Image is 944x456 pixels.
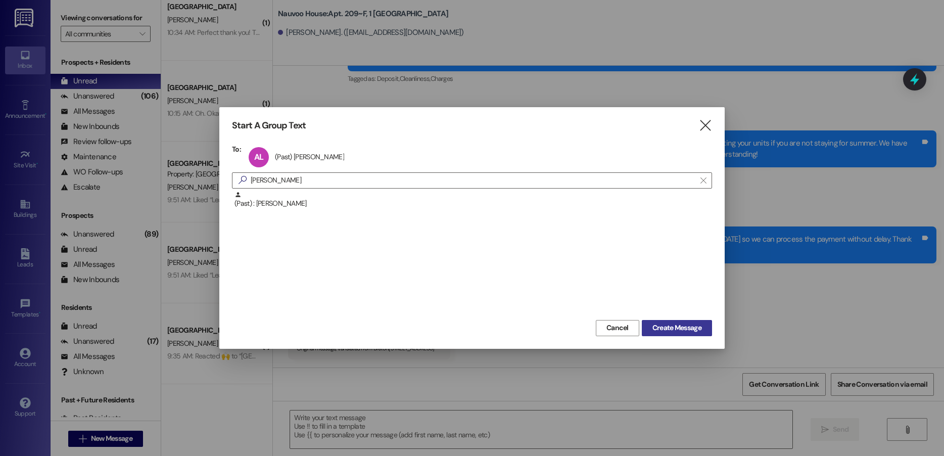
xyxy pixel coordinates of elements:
[596,320,639,336] button: Cancel
[232,145,241,154] h3: To:
[652,323,701,333] span: Create Message
[234,191,712,209] div: (Past) : [PERSON_NAME]
[642,320,712,336] button: Create Message
[275,152,344,161] div: (Past) [PERSON_NAME]
[234,175,251,186] i: 
[700,176,706,185] i: 
[695,173,712,188] button: Clear text
[251,173,695,188] input: Search for any contact or apartment
[232,191,712,216] div: (Past) : [PERSON_NAME]
[254,152,263,162] span: AL
[698,120,712,131] i: 
[232,120,306,131] h3: Start A Group Text
[606,323,629,333] span: Cancel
